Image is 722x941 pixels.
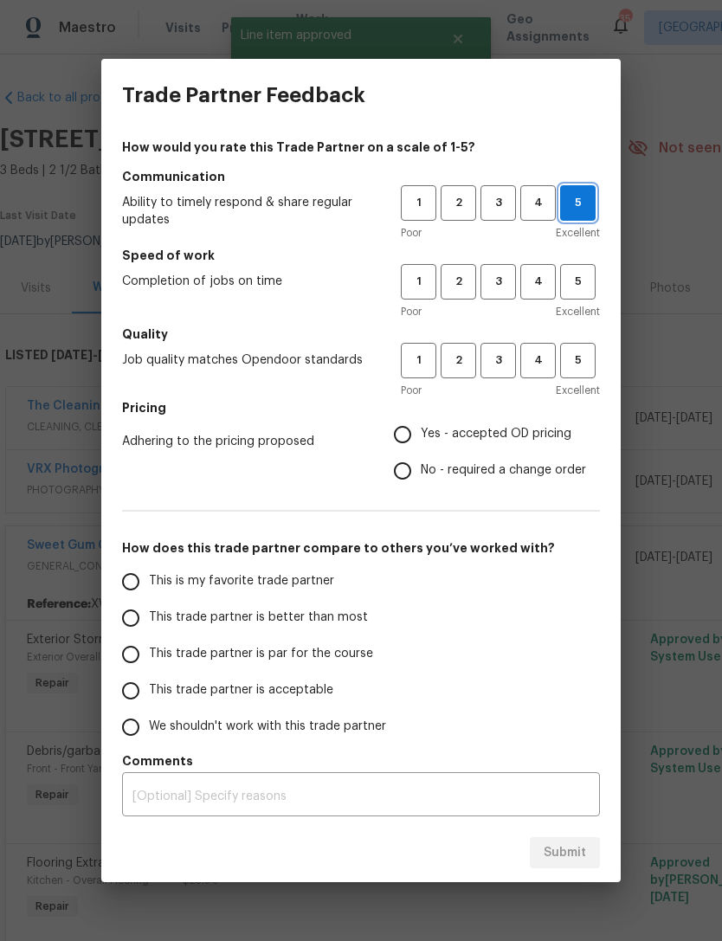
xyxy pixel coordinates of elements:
span: 2 [442,193,474,213]
button: 5 [560,343,596,378]
span: Poor [401,303,422,320]
span: 2 [442,351,474,371]
h5: Speed of work [122,247,600,264]
button: 1 [401,185,436,221]
button: 3 [480,264,516,300]
h5: How does this trade partner compare to others you’ve worked with? [122,539,600,557]
span: 3 [482,193,514,213]
span: Completion of jobs on time [122,273,373,290]
button: 1 [401,264,436,300]
span: 4 [522,193,554,213]
span: We shouldn't work with this trade partner [149,718,386,736]
span: 1 [403,351,435,371]
span: Adhering to the pricing proposed [122,433,366,450]
span: 4 [522,351,554,371]
span: 1 [403,193,435,213]
h4: How would you rate this Trade Partner on a scale of 1-5? [122,139,600,156]
span: Job quality matches Opendoor standards [122,351,373,369]
span: 2 [442,272,474,292]
span: 3 [482,272,514,292]
button: 3 [480,343,516,378]
span: Excellent [556,382,600,399]
button: 5 [560,264,596,300]
button: 1 [401,343,436,378]
h5: Pricing [122,399,600,416]
span: This trade partner is better than most [149,609,368,627]
span: Poor [401,382,422,399]
button: 4 [520,343,556,378]
span: 5 [562,351,594,371]
span: Excellent [556,303,600,320]
button: 5 [560,185,596,221]
div: How does this trade partner compare to others you’ve worked with? [122,564,600,745]
h5: Quality [122,325,600,343]
div: Pricing [394,416,600,489]
button: 2 [441,185,476,221]
span: Yes - accepted OD pricing [421,425,571,443]
span: This is my favorite trade partner [149,572,334,590]
span: 3 [482,351,514,371]
h3: Trade Partner Feedback [122,83,365,107]
h5: Comments [122,752,600,770]
button: 2 [441,264,476,300]
h5: Communication [122,168,600,185]
button: 4 [520,264,556,300]
span: This trade partner is par for the course [149,645,373,663]
span: No - required a change order [421,461,586,480]
button: 2 [441,343,476,378]
span: Excellent [556,224,600,242]
span: 4 [522,272,554,292]
span: This trade partner is acceptable [149,681,333,699]
span: Ability to timely respond & share regular updates [122,194,373,229]
span: 5 [562,272,594,292]
button: 3 [480,185,516,221]
span: 1 [403,272,435,292]
button: 4 [520,185,556,221]
span: 5 [561,193,595,213]
span: Poor [401,224,422,242]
